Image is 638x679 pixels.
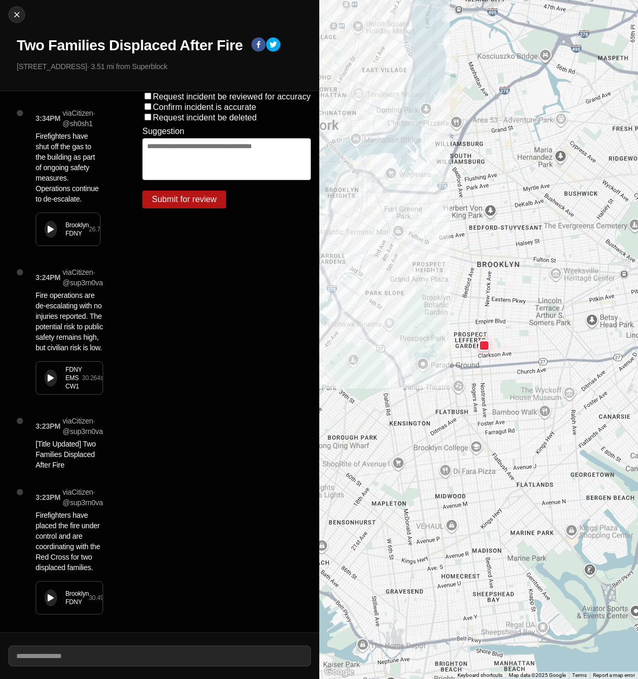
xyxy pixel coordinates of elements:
[17,61,311,72] p: [STREET_ADDRESS] · 3.51 mi from Superblock
[36,439,103,470] p: [Title Updated] Two Families Displaced After Fire
[153,103,256,112] label: Confirm incident is accurate
[65,589,89,606] div: Brooklyn FDNY
[593,672,635,678] a: Report a map error
[12,9,22,20] img: cancel
[142,127,184,136] label: Suggestion
[65,221,89,238] div: Brooklyn FDNY
[36,421,61,431] p: 3:23PM
[17,36,243,55] h1: Two Families Displaced After Fire
[457,672,502,679] button: Keyboard shortcuts
[36,113,61,124] p: 3:34PM
[153,113,256,122] label: Request incident be deleted
[36,492,61,503] p: 3:23PM
[322,665,356,679] a: Open this area in Google Maps (opens a new window)
[8,6,25,23] button: cancel
[153,92,311,101] label: Request incident be reviewed for accuracy
[251,37,266,54] button: facebook
[572,672,587,678] a: Terms (opens in new tab)
[82,374,103,382] div: 30.264 s
[63,267,103,288] p: via Citizen · @ sup3rn0va
[63,108,100,129] p: via Citizen · @ sh0sh1
[36,510,103,573] p: Firefighters have placed the fire under control and are coordinating with the Red Cross for two d...
[266,37,281,54] button: twitter
[63,416,103,437] p: via Citizen · @ sup3rn0va
[322,665,356,679] img: Google
[63,487,103,508] p: via Citizen · @ sup3rn0va
[89,594,110,602] div: 30.498 s
[65,365,82,391] div: FDNY EMS CW1
[142,191,226,208] button: Submit for review
[36,290,103,353] p: Fire operations are de-escalating with no injuries reported. The potential risk to public safety ...
[36,272,61,283] p: 3:24PM
[89,225,110,233] div: 26.797 s
[36,131,100,204] p: Firefighters have shut off the gas to the building as part of ongoing safety measures. Operations...
[509,672,566,678] span: Map data ©2025 Google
